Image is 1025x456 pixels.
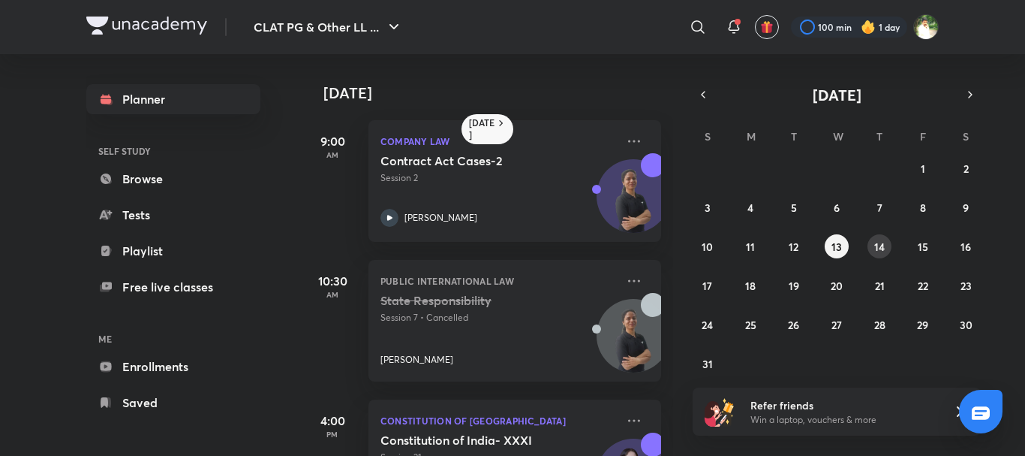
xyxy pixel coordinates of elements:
p: PM [302,430,362,439]
span: [DATE] [813,85,861,105]
img: avatar [760,20,774,34]
abbr: August 1, 2025 [921,162,925,176]
button: August 15, 2025 [911,234,935,258]
abbr: August 15, 2025 [918,240,928,254]
abbr: August 17, 2025 [702,279,712,293]
abbr: August 14, 2025 [874,240,885,254]
img: streak [861,20,876,35]
a: Planner [86,84,260,114]
button: August 25, 2025 [738,313,762,337]
p: Company Law [380,132,616,150]
img: Company Logo [86,17,207,35]
h5: 9:00 [302,132,362,150]
button: August 7, 2025 [867,195,891,219]
abbr: August 20, 2025 [831,279,843,293]
abbr: August 3, 2025 [705,201,711,215]
abbr: August 24, 2025 [702,318,713,332]
p: Public International Law [380,272,616,290]
a: Tests [86,200,260,230]
button: avatar [755,15,779,39]
p: AM [302,290,362,299]
abbr: August 9, 2025 [963,201,969,215]
button: August 11, 2025 [738,234,762,258]
h4: [DATE] [323,84,676,102]
h6: SELF STUDY [86,138,260,164]
button: August 16, 2025 [954,234,978,258]
button: August 6, 2025 [825,195,849,219]
abbr: August 12, 2025 [789,240,798,254]
img: Harshal Jadhao [913,14,939,40]
p: Session 7 • Cancelled [380,311,616,325]
abbr: Friday [920,129,926,143]
button: August 27, 2025 [825,313,849,337]
button: August 13, 2025 [825,234,849,258]
h6: ME [86,326,260,352]
button: August 18, 2025 [738,273,762,297]
abbr: August 21, 2025 [875,279,885,293]
abbr: Thursday [876,129,882,143]
p: AM [302,150,362,159]
abbr: August 23, 2025 [960,279,972,293]
p: Win a laptop, vouchers & more [750,413,935,427]
abbr: August 18, 2025 [745,279,756,293]
h5: Contract Act Cases-2 [380,153,567,168]
p: Constitution of [GEOGRAPHIC_DATA] [380,412,616,430]
button: August 23, 2025 [954,273,978,297]
button: August 9, 2025 [954,195,978,219]
h5: Constitution of India- XXXI [380,433,567,448]
abbr: August 7, 2025 [877,201,882,215]
abbr: Monday [747,129,756,143]
abbr: August 29, 2025 [917,318,928,332]
a: Saved [86,388,260,418]
abbr: August 13, 2025 [831,240,842,254]
abbr: August 19, 2025 [789,279,799,293]
a: Free live classes [86,272,260,302]
button: August 31, 2025 [696,352,720,376]
h5: State Responsibility [380,293,567,308]
abbr: August 28, 2025 [874,318,885,332]
a: Browse [86,164,260,194]
p: [PERSON_NAME] [380,353,453,367]
abbr: Sunday [705,129,711,143]
button: August 3, 2025 [696,195,720,219]
abbr: Saturday [963,129,969,143]
h6: [DATE] [469,117,495,141]
p: Session 2 [380,171,616,185]
img: Avatar [597,168,669,240]
button: August 2, 2025 [954,156,978,180]
button: August 4, 2025 [738,195,762,219]
button: August 17, 2025 [696,273,720,297]
abbr: August 10, 2025 [702,240,713,254]
button: [DATE] [714,84,960,105]
a: Company Logo [86,17,207,38]
a: Playlist [86,236,260,266]
button: August 24, 2025 [696,313,720,337]
abbr: August 11, 2025 [746,240,755,254]
abbr: August 27, 2025 [831,318,842,332]
button: August 26, 2025 [782,313,806,337]
abbr: August 30, 2025 [960,318,972,332]
abbr: Wednesday [833,129,843,143]
h5: 10:30 [302,272,362,290]
button: August 8, 2025 [911,195,935,219]
abbr: August 25, 2025 [745,318,756,332]
abbr: August 26, 2025 [788,318,799,332]
abbr: August 16, 2025 [960,240,971,254]
button: August 19, 2025 [782,273,806,297]
button: August 21, 2025 [867,273,891,297]
abbr: August 22, 2025 [918,279,928,293]
p: [PERSON_NAME] [404,211,477,225]
h5: 4:00 [302,412,362,430]
abbr: Tuesday [791,129,797,143]
abbr: August 6, 2025 [834,201,840,215]
abbr: August 2, 2025 [963,162,969,176]
a: Enrollments [86,352,260,382]
abbr: August 8, 2025 [920,201,926,215]
button: August 5, 2025 [782,195,806,219]
button: August 12, 2025 [782,234,806,258]
button: August 20, 2025 [825,273,849,297]
button: August 1, 2025 [911,156,935,180]
img: referral [705,397,735,427]
button: August 30, 2025 [954,313,978,337]
h6: Refer friends [750,397,935,413]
